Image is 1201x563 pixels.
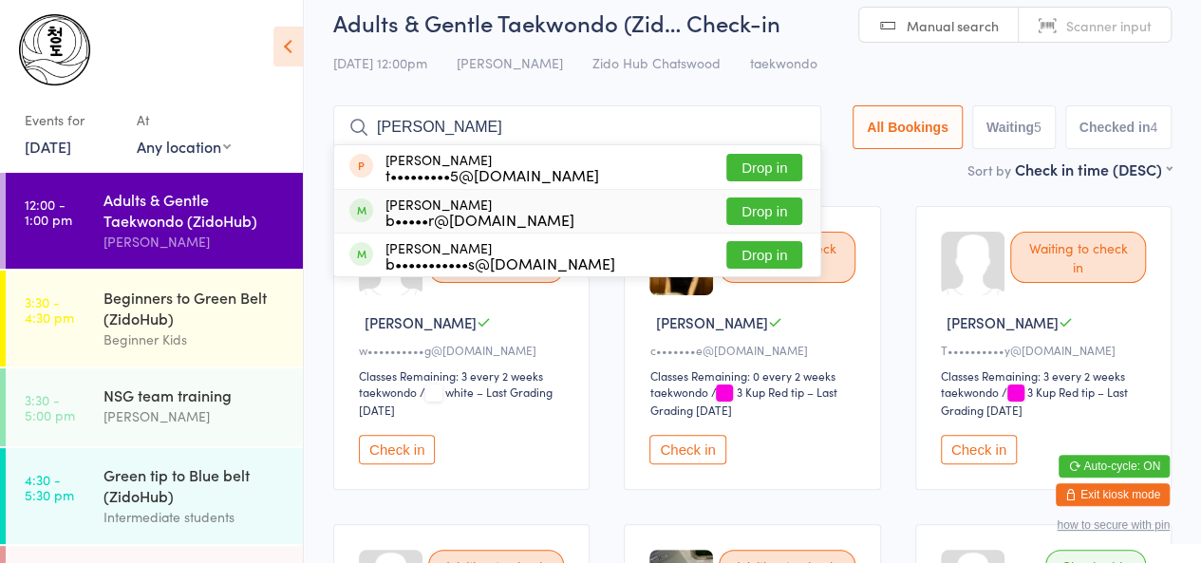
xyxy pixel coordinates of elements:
[359,384,553,418] span: / white – Last Grading [DATE]
[1056,483,1170,506] button: Exit kiosk mode
[25,472,74,502] time: 4:30 - 5:30 pm
[941,384,999,400] div: taekwondo
[941,435,1017,464] button: Check in
[1015,159,1172,179] div: Check in time (DESC)
[726,197,802,225] button: Drop in
[385,152,599,182] div: [PERSON_NAME]
[103,287,287,328] div: Beginners to Green Belt (ZidoHub)
[655,312,767,332] span: [PERSON_NAME]
[19,14,90,85] img: Chungdo Taekwondo
[1150,120,1157,135] div: 4
[103,506,287,528] div: Intermediate students
[137,104,231,136] div: At
[947,312,1059,332] span: [PERSON_NAME]
[25,197,72,227] time: 12:00 - 1:00 pm
[941,367,1152,384] div: Classes Remaining: 3 every 2 weeks
[103,328,287,350] div: Beginner Kids
[385,255,615,271] div: b•••••••••••s@[DOMAIN_NAME]
[649,342,860,358] div: c•••••••e@[DOMAIN_NAME]
[972,105,1056,149] button: Waiting5
[25,392,75,422] time: 3:30 - 5:00 pm
[103,231,287,253] div: [PERSON_NAME]
[385,212,574,227] div: b•••••r@[DOMAIN_NAME]
[103,464,287,506] div: Green tip to Blue belt (ZidoHub)
[1010,232,1146,283] div: Waiting to check in
[385,167,599,182] div: t•••••••••5@[DOMAIN_NAME]
[385,240,615,271] div: [PERSON_NAME]
[941,342,1152,358] div: T••••••••••y@[DOMAIN_NAME]
[6,173,303,269] a: 12:00 -1:00 pmAdults & Gentle Taekwondo (ZidoHub)[PERSON_NAME]
[649,435,725,464] button: Check in
[1057,518,1170,532] button: how to secure with pin
[137,136,231,157] div: Any location
[103,405,287,427] div: [PERSON_NAME]
[6,271,303,366] a: 3:30 -4:30 pmBeginners to Green Belt (ZidoHub)Beginner Kids
[103,385,287,405] div: NSG team training
[359,342,570,358] div: w••••••••••g@[DOMAIN_NAME]
[1059,455,1170,478] button: Auto-cycle: ON
[649,384,707,400] div: taekwondo
[6,368,303,446] a: 3:30 -5:00 pmNSG team training[PERSON_NAME]
[25,136,71,157] a: [DATE]
[649,367,860,384] div: Classes Remaining: 0 every 2 weeks
[907,16,999,35] span: Manual search
[103,189,287,231] div: Adults & Gentle Taekwondo (ZidoHub)
[333,7,1172,38] h2: Adults & Gentle Taekwondo (Zid… Check-in
[1065,105,1173,149] button: Checked in4
[1034,120,1041,135] div: 5
[25,104,118,136] div: Events for
[750,53,817,72] span: taekwondo
[25,294,74,325] time: 3:30 - 4:30 pm
[592,53,721,72] span: Zido Hub Chatswood
[365,312,477,332] span: [PERSON_NAME]
[385,197,574,227] div: [PERSON_NAME]
[941,384,1128,418] span: / 3 Kup Red tip – Last Grading [DATE]
[333,53,427,72] span: [DATE] 12:00pm
[457,53,563,72] span: [PERSON_NAME]
[6,448,303,544] a: 4:30 -5:30 pmGreen tip to Blue belt (ZidoHub)Intermediate students
[333,105,821,149] input: Search
[359,384,417,400] div: taekwondo
[649,384,836,418] span: / 3 Kup Red tip – Last Grading [DATE]
[726,241,802,269] button: Drop in
[359,435,435,464] button: Check in
[1066,16,1152,35] span: Scanner input
[853,105,963,149] button: All Bookings
[359,367,570,384] div: Classes Remaining: 3 every 2 weeks
[726,154,802,181] button: Drop in
[967,160,1011,179] label: Sort by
